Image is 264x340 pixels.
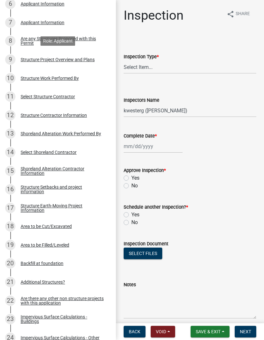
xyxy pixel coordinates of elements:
[21,20,64,25] div: Applicant Information
[236,10,250,18] span: Share
[21,131,101,136] div: Shoreland Alteration Work Performed By
[21,113,87,118] div: Structure Contractor Information
[5,240,15,250] div: 19
[21,224,72,229] div: Area to be Cut/Excavated
[21,185,106,194] div: Structure Setbacks and project information
[131,174,139,182] label: Yes
[21,57,95,62] div: Structure Project Overview and Plans
[21,203,106,212] div: Structure Earth-Moving Project Information
[5,184,15,194] div: 16
[222,8,255,20] button: shareShare
[235,326,256,337] button: Next
[21,335,99,340] div: Impervious Surface Calculations - Other
[21,280,65,284] div: Additional Structures?
[124,205,188,210] label: Schedule another Inspection?
[21,94,75,99] div: Select Structure Contractor
[131,219,138,226] label: No
[21,166,106,175] div: Shoreland Alteration Contractor Information
[124,326,146,337] button: Back
[21,261,63,266] div: Backfill at foundation
[5,258,15,269] div: 20
[124,98,159,103] label: Inspectors Name
[124,283,136,287] label: Notes
[191,326,230,337] button: Save & Exit
[5,110,15,120] div: 12
[156,329,166,334] span: Void
[124,134,157,138] label: Complete Date
[5,203,15,213] div: 17
[124,55,159,59] label: Inspection Type
[21,2,64,6] div: Applicant Information
[21,36,106,45] div: Are any Structures Proposed with this Permit
[5,36,15,46] div: 8
[5,166,15,176] div: 15
[21,150,77,155] div: Select Shoreland Contractor
[131,211,139,219] label: Yes
[5,147,15,157] div: 14
[21,243,69,247] div: Area to be Filled/Leveled
[5,221,15,231] div: 18
[227,10,234,18] i: share
[240,329,251,334] span: Next
[5,17,15,28] div: 7
[124,248,162,259] button: Select files
[21,76,79,80] div: Structure Work Performed By
[124,8,184,23] h1: Inspection
[5,128,15,139] div: 13
[5,73,15,83] div: 10
[5,296,15,306] div: 22
[5,54,15,65] div: 9
[124,140,183,153] input: mm/dd/yyyy
[5,277,15,287] div: 21
[5,314,15,324] div: 23
[151,326,175,337] button: Void
[21,296,106,305] div: Are there any other non structure projects with this application
[5,91,15,102] div: 11
[129,329,140,334] span: Back
[41,36,75,46] div: Role: Applicant
[21,315,106,324] div: Impervious Surface Calculations - Buildings
[131,182,138,190] label: No
[124,168,166,173] label: Approve Inspection
[124,242,168,246] label: Inspection Document
[196,329,221,334] span: Save & Exit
